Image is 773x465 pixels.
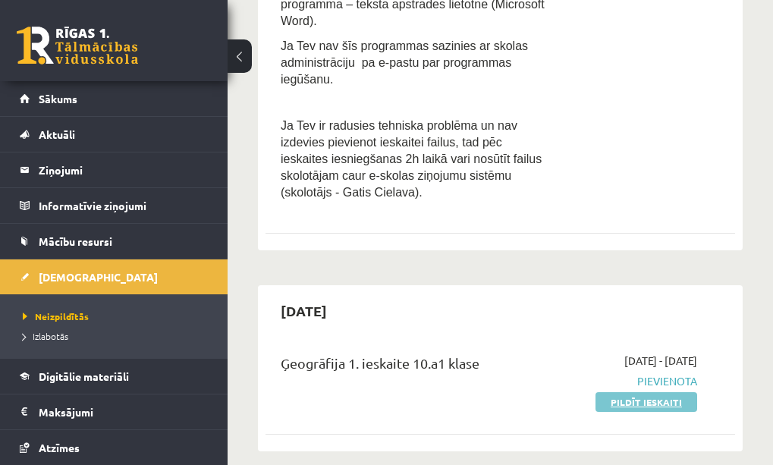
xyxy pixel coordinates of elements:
[266,293,342,328] h2: [DATE]
[595,392,697,412] a: Pildīt ieskaiti
[39,92,77,105] span: Sākums
[39,394,209,429] legend: Maksājumi
[20,394,209,429] a: Maksājumi
[20,152,209,187] a: Ziņojumi
[23,329,212,343] a: Izlabotās
[20,188,209,223] a: Informatīvie ziņojumi
[39,188,209,223] legend: Informatīvie ziņojumi
[39,270,158,284] span: [DEMOGRAPHIC_DATA]
[20,224,209,259] a: Mācību resursi
[20,359,209,394] a: Digitālie materiāli
[573,373,697,389] span: Pievienota
[20,430,209,465] a: Atzīmes
[20,259,209,294] a: [DEMOGRAPHIC_DATA]
[281,353,551,381] div: Ģeogrāfija 1. ieskaite 10.a1 klase
[39,369,129,383] span: Digitālie materiāli
[39,234,112,248] span: Mācību resursi
[281,119,542,199] span: Ja Tev ir radusies tehniska problēma un nav izdevies pievienot ieskaitei failus, tad pēc ieskaite...
[23,309,212,323] a: Neizpildītās
[23,310,89,322] span: Neizpildītās
[23,330,68,342] span: Izlabotās
[624,353,697,369] span: [DATE] - [DATE]
[39,152,209,187] legend: Ziņojumi
[281,39,528,86] span: Ja Tev nav šīs programmas sazinies ar skolas administrāciju pa e-pastu par programmas iegūšanu.
[39,441,80,454] span: Atzīmes
[17,27,138,64] a: Rīgas 1. Tālmācības vidusskola
[20,81,209,116] a: Sākums
[20,117,209,152] a: Aktuāli
[39,127,75,141] span: Aktuāli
